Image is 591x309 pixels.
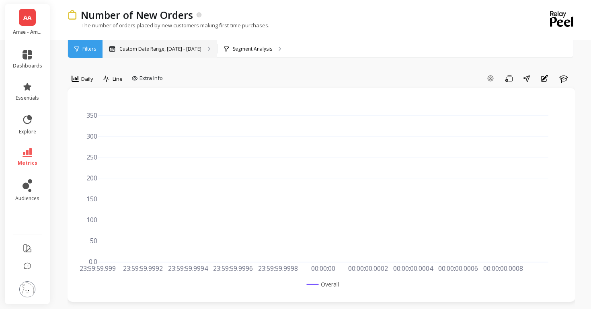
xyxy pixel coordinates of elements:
p: The number of orders placed by new customers making first-time purchases. [68,22,269,29]
span: essentials [16,95,39,101]
span: metrics [18,160,37,166]
span: Line [113,75,123,83]
p: Segment Analysis [233,46,272,52]
span: Daily [81,75,93,83]
img: header icon [68,10,77,20]
span: Filters [82,46,96,52]
span: explore [19,129,36,135]
p: Custom Date Range, [DATE] - [DATE] [119,46,201,52]
span: dashboards [13,63,42,69]
span: Extra Info [140,74,163,82]
span: AA [23,13,31,22]
p: Number of New Orders [81,8,193,22]
span: audiences [15,195,39,202]
p: Arrae - Amazon [13,29,42,35]
img: profile picture [19,281,35,297]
